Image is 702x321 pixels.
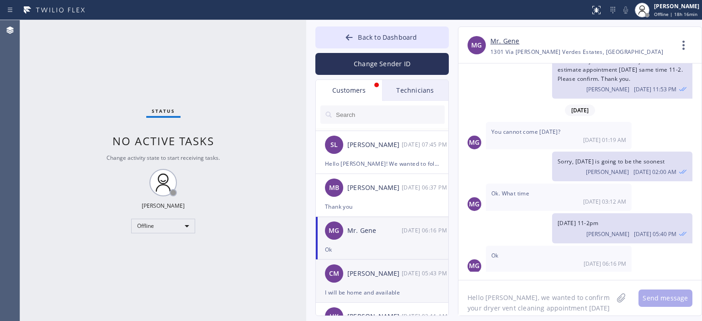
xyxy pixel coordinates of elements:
span: [PERSON_NAME] [586,230,629,238]
span: MG [471,40,482,51]
div: [PERSON_NAME] [654,2,699,10]
span: [PERSON_NAME] [586,168,629,176]
button: Mute [619,4,632,16]
div: 09/05/2025 9:40 AM [552,213,692,243]
button: Send message [638,289,692,307]
span: Ok [491,252,499,259]
span: You cannot come [DATE]? [491,128,560,136]
div: Hello [PERSON_NAME]! We wanted to follow up on Air Ducts Cleaning estimate and check if you have ... [325,158,439,169]
span: No active tasks [112,133,214,148]
span: Change activity state to start receiving tasks. [106,154,220,162]
span: Sorry, [DATE] is going to be the soonest [558,158,665,165]
span: MG [329,226,339,236]
button: Change Sender ID [315,53,449,75]
span: MB [329,183,339,193]
span: [DATE] 11-2pm [558,219,598,227]
div: 09/05/2025 9:43 AM [402,268,449,279]
div: [PERSON_NAME] [347,140,402,150]
span: Status [152,108,175,114]
div: 09/05/2025 9:37 AM [402,182,449,193]
span: [DATE] [565,105,595,116]
span: MG [469,261,479,271]
span: [DATE] 11:53 PM [634,85,676,93]
div: Mr. Gene [347,226,402,236]
div: 09/05/2025 9:16 AM [486,246,632,273]
div: 09/05/2025 9:12 AM [486,184,632,211]
div: 09/04/2025 9:53 AM [552,42,692,99]
button: Back to Dashboard [315,26,449,48]
a: Mr. Gene [490,36,520,47]
span: [DATE] 03:12 AM [583,198,626,205]
div: 09/05/2025 9:16 AM [402,225,449,236]
span: [DATE] 05:40 PM [634,230,676,238]
div: 09/04/2025 9:19 AM [486,122,632,149]
input: Search [335,105,445,124]
div: Offline [131,219,195,233]
div: Thank you [325,201,439,212]
div: I will be home and available [325,287,439,298]
span: Hello [PERSON_NAME], we wanted to see if we could offer you to reschedule your Air Ducts estimate... [558,48,683,83]
span: [DATE] 02:00 AM [633,168,676,176]
span: Ok. What time [491,189,529,197]
div: [PERSON_NAME] [347,183,402,193]
div: [PERSON_NAME] [347,268,402,279]
span: [PERSON_NAME] [586,85,629,93]
span: MG [469,137,479,148]
span: Back to Dashboard [358,33,417,42]
div: Customers [316,80,382,101]
div: 09/05/2025 9:45 AM [402,139,449,150]
div: [PERSON_NAME] [142,202,185,210]
span: Offline | 18h 16min [654,11,697,17]
span: CM [329,268,339,279]
span: MG [469,199,479,210]
span: [DATE] 01:19 AM [583,136,626,144]
div: 09/04/2025 9:00 AM [552,152,692,181]
div: 1301 Vía [PERSON_NAME] Verdes Estates, [GEOGRAPHIC_DATA] [490,47,663,57]
div: Ok [325,244,439,255]
span: SL [330,140,338,150]
div: Technicians [382,80,448,101]
span: [DATE] 06:16 PM [584,260,626,268]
